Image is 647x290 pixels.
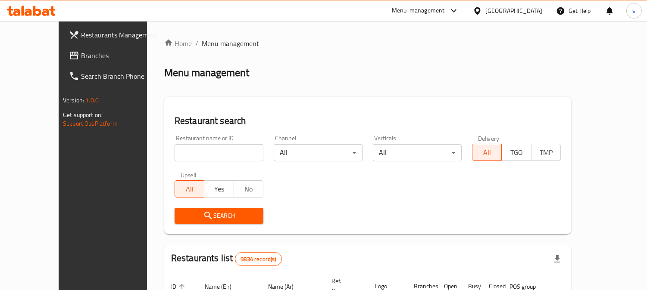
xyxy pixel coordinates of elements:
[632,6,635,15] span: s
[373,144,462,161] div: All
[505,146,528,159] span: TGO
[62,25,167,45] a: Restaurants Management
[81,30,160,40] span: Restaurants Management
[164,38,192,49] a: Home
[81,71,160,81] span: Search Branch Phone
[208,183,230,195] span: Yes
[164,66,249,80] h2: Menu management
[501,144,531,161] button: TGO
[171,252,282,266] h2: Restaurants list
[204,180,234,197] button: Yes
[175,180,204,197] button: All
[476,146,498,159] span: All
[63,109,103,120] span: Get support on:
[235,252,281,266] div: Total records count
[62,66,167,86] a: Search Branch Phone
[181,172,197,178] label: Upsell
[535,146,557,159] span: TMP
[175,114,561,127] h2: Restaurant search
[392,6,445,16] div: Menu-management
[85,95,99,106] span: 1.0.0
[485,6,542,15] div: [GEOGRAPHIC_DATA]
[234,180,263,197] button: No
[547,249,568,269] div: Export file
[175,208,263,224] button: Search
[164,38,571,49] nav: breadcrumb
[81,50,160,61] span: Branches
[63,118,118,129] a: Support.OpsPlatform
[181,210,256,221] span: Search
[63,95,84,106] span: Version:
[478,135,500,141] label: Delivery
[238,183,260,195] span: No
[178,183,201,195] span: All
[175,144,263,161] input: Search for restaurant name or ID..
[531,144,561,161] button: TMP
[235,255,281,263] span: 9834 record(s)
[62,45,167,66] a: Branches
[202,38,259,49] span: Menu management
[274,144,363,161] div: All
[195,38,198,49] li: /
[472,144,502,161] button: All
